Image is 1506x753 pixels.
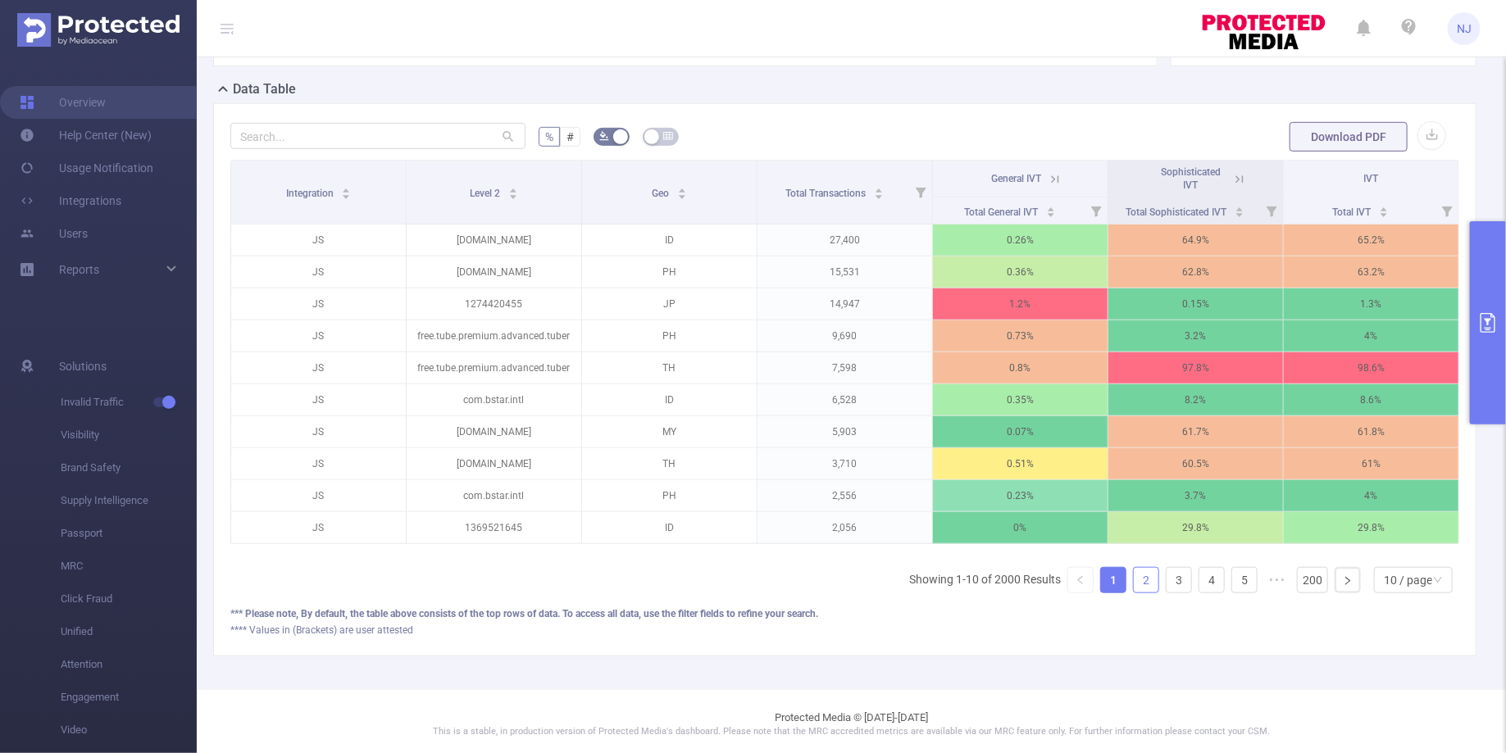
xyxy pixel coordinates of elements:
[1199,568,1224,592] a: 4
[231,320,406,352] p: JS
[582,256,757,288] p: PH
[758,384,932,415] p: 6,528
[677,186,686,191] i: icon: caret-up
[677,186,687,196] div: Sort
[1108,384,1283,415] p: 8.2%
[652,188,671,199] span: Geo
[1108,225,1283,256] p: 64.9%
[758,320,932,352] p: 9,690
[566,130,574,143] span: #
[758,352,932,383] p: 7,598
[933,416,1108,447] p: 0.07%
[582,416,757,447] p: MY
[508,186,518,196] div: Sort
[933,288,1108,320] p: 1.2%
[1108,448,1283,479] p: 60.5%
[933,384,1108,415] p: 0.35%
[933,225,1108,256] p: 0.26%
[582,512,757,543] p: ID
[1076,575,1085,585] i: icon: left
[1284,480,1458,511] p: 4%
[231,480,406,511] p: JS
[231,416,406,447] p: JS
[1284,256,1458,288] p: 63.2%
[758,512,932,543] p: 2,056
[1108,512,1283,543] p: 29.8%
[17,13,180,47] img: Protected Media
[61,681,197,714] span: Engagement
[758,416,932,447] p: 5,903
[874,186,884,196] div: Sort
[1161,166,1221,191] span: Sophisticated IVT
[407,320,581,352] p: free.tube.premium.advanced.tuber
[231,256,406,288] p: JS
[59,263,99,276] span: Reports
[1290,122,1408,152] button: Download PDF
[230,123,526,149] input: Search...
[758,225,932,256] p: 27,400
[20,119,152,152] a: Help Center (New)
[582,448,757,479] p: TH
[1199,567,1225,593] li: 4
[230,623,1459,637] div: **** Values in (Brackets) are user attested
[933,352,1108,383] p: 0.8%
[1067,567,1094,593] li: Previous Page
[933,320,1108,352] p: 0.73%
[61,583,197,615] span: Click Fraud
[20,152,153,184] a: Usage Notification
[1235,205,1244,210] i: icon: caret-up
[1166,567,1192,593] li: 3
[1046,205,1056,215] div: Sort
[508,186,517,191] i: icon: caret-up
[545,130,553,143] span: %
[1108,256,1283,288] p: 62.8%
[231,448,406,479] p: JS
[785,188,868,199] span: Total Transactions
[61,484,197,517] span: Supply Intelligence
[61,517,197,550] span: Passport
[407,448,581,479] p: [DOMAIN_NAME]
[470,188,503,199] span: Level 2
[1284,512,1458,543] p: 29.8%
[1333,206,1374,218] span: Total IVT
[1297,567,1328,593] li: 200
[758,288,932,320] p: 14,947
[1335,567,1361,593] li: Next Page
[61,648,197,681] span: Attention
[758,480,932,511] p: 2,556
[1380,211,1389,215] i: icon: caret-down
[61,386,197,419] span: Invalid Traffic
[1379,205,1389,215] div: Sort
[1126,206,1230,218] span: Total Sophisticated IVT
[407,512,581,543] p: 1369521645
[933,512,1108,543] p: 0%
[1284,384,1458,415] p: 8.6%
[599,131,609,141] i: icon: bg-colors
[61,419,197,451] span: Visibility
[59,253,99,286] a: Reports
[1435,197,1458,224] i: Filter menu
[1284,288,1458,320] p: 1.3%
[582,480,757,511] p: PH
[1343,576,1353,586] i: icon: right
[61,451,197,484] span: Brand Safety
[1231,567,1258,593] li: 5
[582,225,757,256] p: ID
[663,131,673,141] i: icon: table
[1284,320,1458,352] p: 4%
[909,161,932,224] i: Filter menu
[1260,197,1283,224] i: Filter menu
[230,606,1459,621] div: *** Please note, By default, the table above consists of the top rows of data. To access all data...
[1380,205,1389,210] i: icon: caret-up
[407,384,581,415] p: com.bstar.intl
[20,184,121,217] a: Integrations
[1101,568,1126,592] a: 1
[1134,568,1158,592] a: 2
[233,79,296,99] h2: Data Table
[1108,320,1283,352] p: 3.2%
[1046,205,1055,210] i: icon: caret-up
[1108,416,1283,447] p: 61.7%
[1364,173,1379,184] span: IVT
[1108,352,1283,383] p: 97.8%
[1046,211,1055,215] i: icon: caret-down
